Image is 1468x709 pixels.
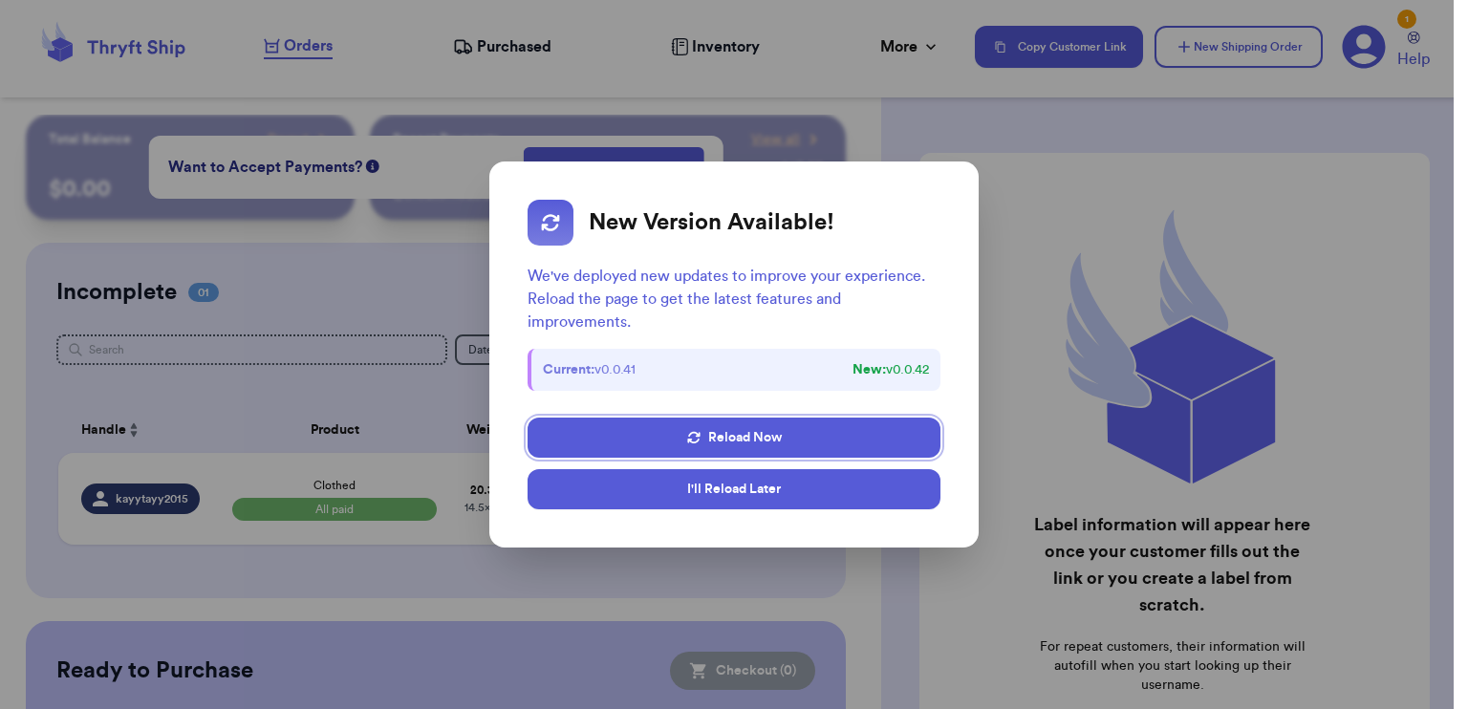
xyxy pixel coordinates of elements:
[528,265,940,333] p: We've deployed new updates to improve your experience. Reload the page to get the latest features...
[543,360,636,379] span: v 0.0.41
[528,469,940,509] button: I'll Reload Later
[589,208,834,237] h2: New Version Available!
[853,360,929,379] span: v 0.0.42
[853,363,886,376] strong: New:
[543,363,594,376] strong: Current:
[528,418,940,458] button: Reload Now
